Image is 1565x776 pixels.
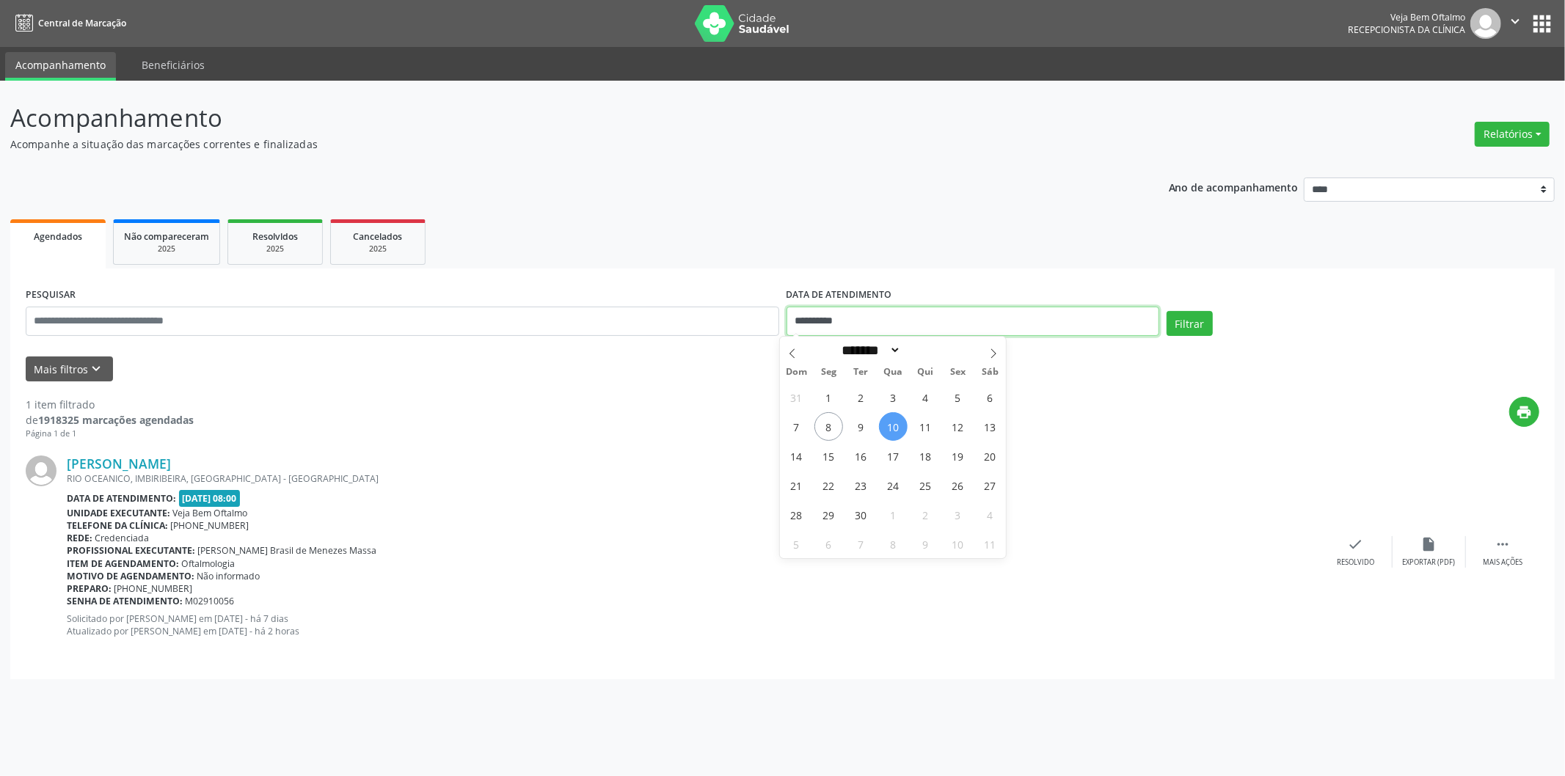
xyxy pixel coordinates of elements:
[911,530,940,558] span: Outubro 9, 2025
[1483,557,1522,568] div: Mais ações
[198,544,377,557] span: [PERSON_NAME] Brasil de Menezes Massa
[976,442,1004,470] span: Setembro 20, 2025
[1509,397,1539,427] button: print
[780,367,812,377] span: Dom
[38,17,126,29] span: Central de Marcação
[173,507,248,519] span: Veja Bem Oftalmo
[814,500,843,529] span: Setembro 29, 2025
[944,412,972,441] span: Setembro 12, 2025
[837,343,902,358] select: Month
[911,471,940,499] span: Setembro 25, 2025
[26,455,56,486] img: img
[186,595,235,607] span: M02910056
[879,530,908,558] span: Outubro 8, 2025
[976,530,1004,558] span: Outubro 11, 2025
[5,52,116,81] a: Acompanhamento
[847,530,875,558] span: Outubro 7, 2025
[844,367,877,377] span: Ter
[26,412,194,428] div: de
[1337,557,1374,568] div: Resolvido
[179,490,241,507] span: [DATE] 08:00
[974,367,1006,377] span: Sáb
[901,343,949,358] input: Year
[782,471,811,499] span: Setembro 21, 2025
[1167,311,1213,336] button: Filtrar
[814,530,843,558] span: Outubro 6, 2025
[782,383,811,411] span: Agosto 31, 2025
[34,230,82,243] span: Agendados
[976,383,1004,411] span: Setembro 6, 2025
[10,136,1092,152] p: Acompanhe a situação das marcações correntes e finalizadas
[67,612,1319,637] p: Solicitado por [PERSON_NAME] em [DATE] - há 7 dias Atualizado por [PERSON_NAME] em [DATE] - há 2 ...
[787,284,892,307] label: DATA DE ATENDIMENTO
[67,492,176,505] b: Data de atendimento:
[252,230,298,243] span: Resolvidos
[124,244,209,255] div: 2025
[67,519,168,532] b: Telefone da clínica:
[10,100,1092,136] p: Acompanhamento
[1421,536,1437,552] i: insert_drive_file
[941,367,974,377] span: Sex
[911,383,940,411] span: Setembro 4, 2025
[847,500,875,529] span: Setembro 30, 2025
[944,383,972,411] span: Setembro 5, 2025
[847,442,875,470] span: Setembro 16, 2025
[1529,11,1555,37] button: apps
[944,471,972,499] span: Setembro 26, 2025
[1517,404,1533,420] i: print
[847,471,875,499] span: Setembro 23, 2025
[1348,23,1465,36] span: Recepcionista da clínica
[67,532,92,544] b: Rede:
[114,582,193,595] span: [PHONE_NUMBER]
[1169,177,1299,196] p: Ano de acompanhamento
[26,428,194,440] div: Página 1 de 1
[1348,11,1465,23] div: Veja Bem Oftalmo
[89,361,105,377] i: keyboard_arrow_down
[911,500,940,529] span: Outubro 2, 2025
[67,544,195,557] b: Profissional executante:
[782,530,811,558] span: Outubro 5, 2025
[814,383,843,411] span: Setembro 1, 2025
[1348,536,1364,552] i: check
[1495,536,1511,552] i: 
[67,595,183,607] b: Senha de atendimento:
[171,519,249,532] span: [PHONE_NUMBER]
[67,582,112,595] b: Preparo:
[911,442,940,470] span: Setembro 18, 2025
[944,442,972,470] span: Setembro 19, 2025
[38,413,194,427] strong: 1918325 marcações agendadas
[182,557,236,570] span: Oftalmologia
[67,570,194,582] b: Motivo de agendamento:
[847,383,875,411] span: Setembro 2, 2025
[782,442,811,470] span: Setembro 14, 2025
[879,412,908,441] span: Setembro 10, 2025
[67,557,179,570] b: Item de agendamento:
[26,284,76,307] label: PESQUISAR
[341,244,415,255] div: 2025
[26,356,113,382] button: Mais filtroskeyboard_arrow_down
[782,500,811,529] span: Setembro 28, 2025
[814,412,843,441] span: Setembro 8, 2025
[812,367,844,377] span: Seg
[782,412,811,441] span: Setembro 7, 2025
[847,412,875,441] span: Setembro 9, 2025
[238,244,312,255] div: 2025
[944,530,972,558] span: Outubro 10, 2025
[814,442,843,470] span: Setembro 15, 2025
[67,472,1319,485] div: RIO OCEANICO, IMBIRIBEIRA, [GEOGRAPHIC_DATA] - [GEOGRAPHIC_DATA]
[944,500,972,529] span: Outubro 3, 2025
[95,532,150,544] span: Credenciada
[26,397,194,412] div: 1 item filtrado
[911,412,940,441] span: Setembro 11, 2025
[1470,8,1501,39] img: img
[197,570,260,582] span: Não informado
[354,230,403,243] span: Cancelados
[879,383,908,411] span: Setembro 3, 2025
[131,52,215,78] a: Beneficiários
[1507,13,1523,29] i: 
[814,471,843,499] span: Setembro 22, 2025
[976,412,1004,441] span: Setembro 13, 2025
[909,367,941,377] span: Qui
[67,507,170,519] b: Unidade executante:
[124,230,209,243] span: Não compareceram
